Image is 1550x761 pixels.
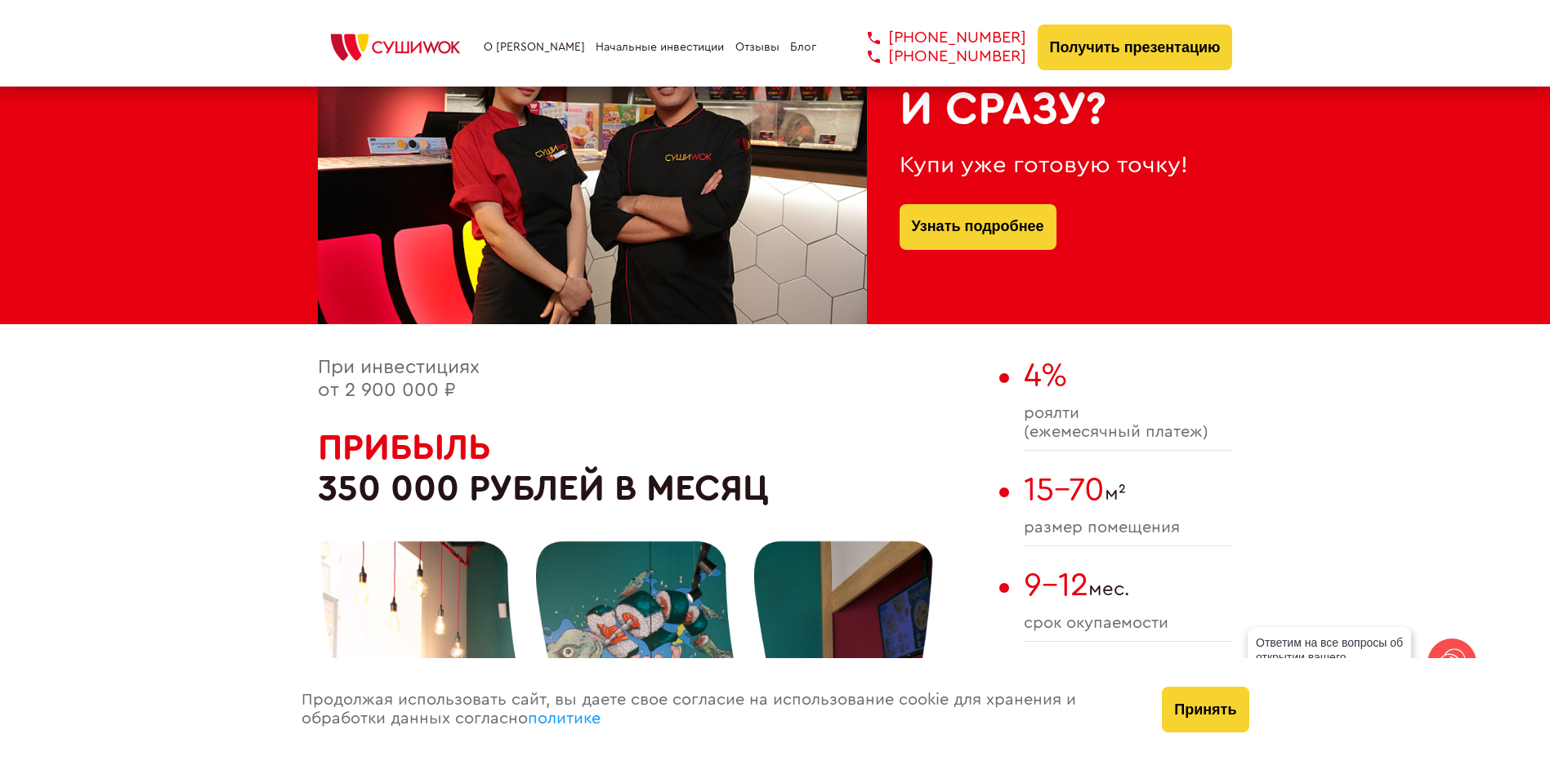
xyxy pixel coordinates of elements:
[843,29,1026,47] a: [PHONE_NUMBER]
[318,429,491,465] span: Прибыль
[1024,567,1233,604] span: мес.
[790,41,816,54] a: Блог
[285,658,1146,761] div: Продолжая использовать сайт, вы даете свое согласие на использование cookie для хранения и обрабо...
[318,358,480,400] span: При инвестициях от 2 900 000 ₽
[1024,614,1233,633] span: cрок окупаемости
[1248,627,1411,688] div: Ответим на все вопросы об открытии вашего [PERSON_NAME]!
[318,29,473,65] img: СУШИWOK
[900,152,1200,179] div: Купи уже готовую точку!
[528,710,601,727] a: политике
[1024,404,1233,442] span: роялти (ежемесячный платеж)
[1024,518,1233,537] span: размер помещения
[1024,359,1067,392] span: 4%
[1024,471,1233,509] span: м²
[843,47,1026,66] a: [PHONE_NUMBER]
[912,204,1044,250] a: Узнать подробнее
[900,204,1056,250] button: Узнать подробнее
[1024,474,1105,506] span: 15-70
[484,41,585,54] a: О [PERSON_NAME]
[735,41,779,54] a: Отзывы
[1038,24,1233,70] button: Получить презентацию
[318,427,991,510] h2: 350 000 рублей в месяц
[596,41,724,54] a: Начальные инвестиции
[1162,687,1248,732] button: Принять
[1024,569,1088,602] span: 9-12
